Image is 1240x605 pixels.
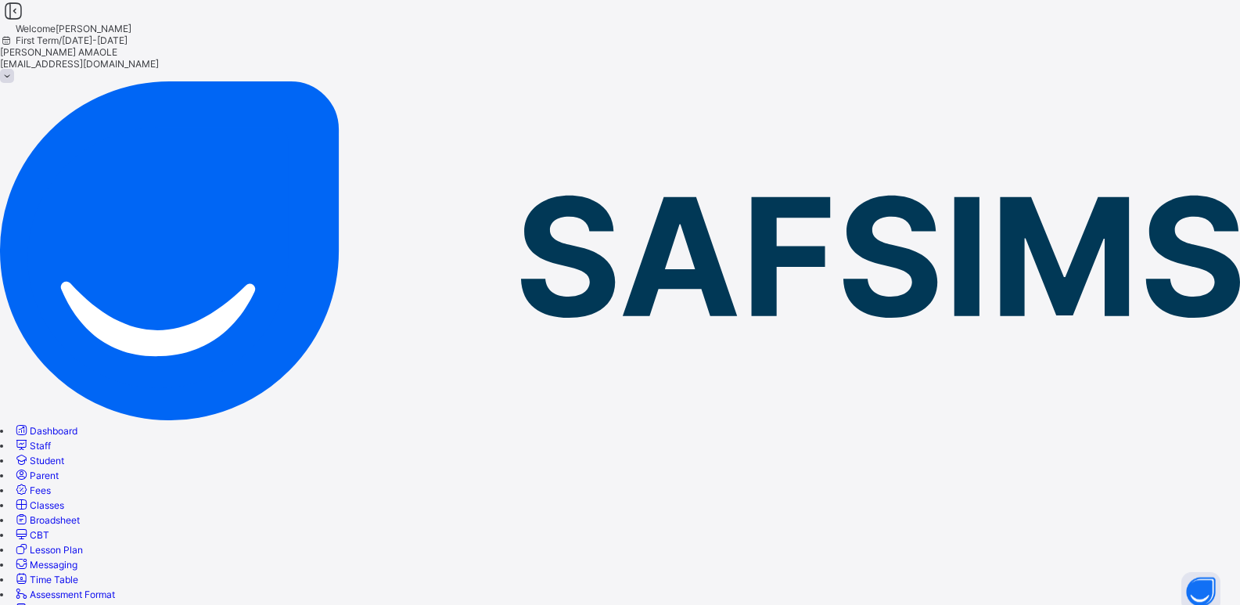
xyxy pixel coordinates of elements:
[30,425,77,437] span: Dashboard
[30,499,64,511] span: Classes
[16,23,131,34] span: Welcome [PERSON_NAME]
[13,589,115,600] a: Assessment Format
[13,574,78,585] a: Time Table
[30,544,83,556] span: Lesson Plan
[30,559,77,571] span: Messaging
[30,455,64,466] span: Student
[30,484,51,496] span: Fees
[30,529,49,541] span: CBT
[30,440,51,452] span: Staff
[13,440,51,452] a: Staff
[13,484,51,496] a: Fees
[13,559,77,571] a: Messaging
[30,470,59,481] span: Parent
[13,425,77,437] a: Dashboard
[13,514,80,526] a: Broadsheet
[13,544,83,556] a: Lesson Plan
[30,589,115,600] span: Assessment Format
[1177,550,1224,597] button: Open asap
[13,455,64,466] a: Student
[13,499,64,511] a: Classes
[30,574,78,585] span: Time Table
[13,470,59,481] a: Parent
[13,529,49,541] a: CBT
[30,514,80,526] span: Broadsheet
